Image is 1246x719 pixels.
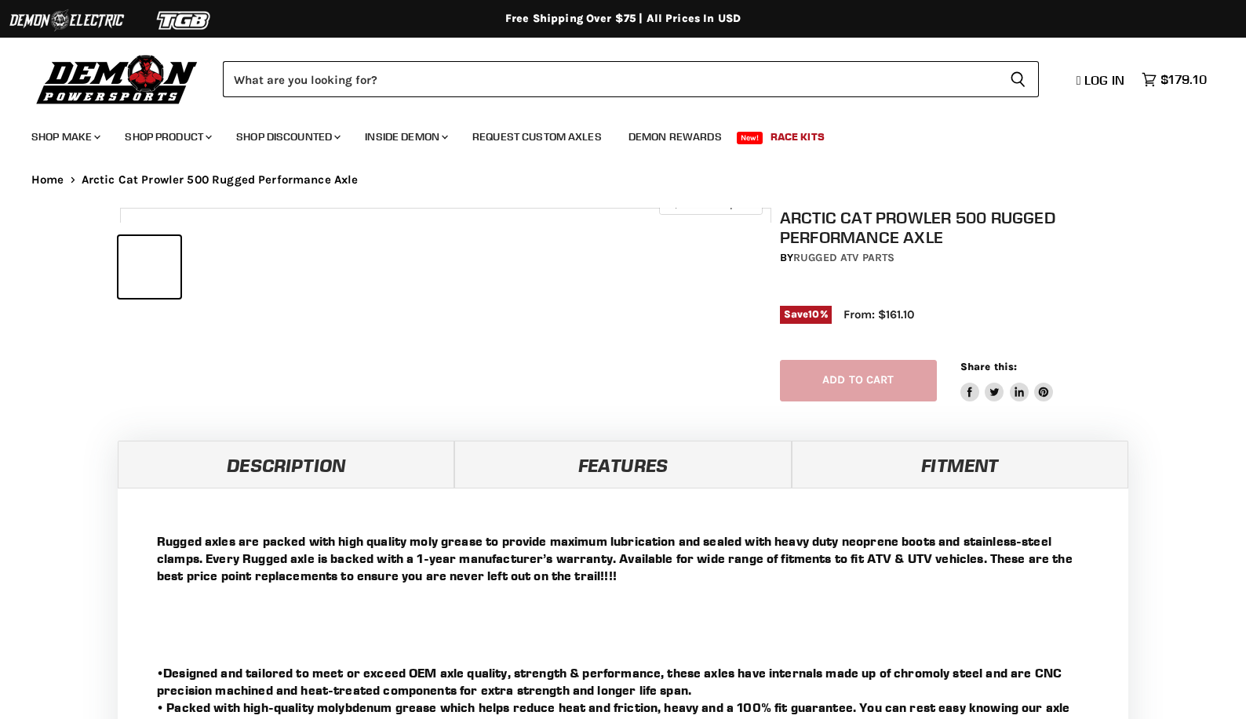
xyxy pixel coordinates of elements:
[997,61,1039,97] button: Search
[737,132,763,144] span: New!
[157,532,1089,584] p: Rugged axles are packed with high quality moly grease to provide maximum lubrication and sealed w...
[223,61,997,97] input: Search
[1069,73,1134,87] a: Log in
[780,306,832,323] span: Save %
[780,249,1135,267] div: by
[113,121,221,153] a: Shop Product
[31,51,203,107] img: Demon Powersports
[960,360,1054,401] aside: Share this:
[118,441,454,488] a: Description
[126,5,243,35] img: TGB Logo 2
[1160,72,1207,87] span: $179.10
[1134,68,1215,91] a: $179.10
[808,308,819,320] span: 10
[667,198,754,209] span: Click to expand
[617,121,734,153] a: Demon Rewards
[223,61,1039,97] form: Product
[82,173,359,187] span: Arctic Cat Prowler 500 Rugged Performance Axle
[960,361,1017,372] span: Share this:
[118,236,180,298] button: IMAGE thumbnail
[8,5,126,35] img: Demon Electric Logo 2
[31,173,64,187] a: Home
[353,121,457,153] a: Inside Demon
[843,307,914,321] span: From: $161.10
[20,114,1203,153] ul: Main menu
[780,208,1135,247] h1: Arctic Cat Prowler 500 Rugged Performance Axle
[461,121,614,153] a: Request Custom Axles
[759,121,836,153] a: Race Kits
[793,251,894,264] a: Rugged ATV Parts
[224,121,350,153] a: Shop Discounted
[1084,72,1124,88] span: Log in
[454,441,791,488] a: Features
[20,121,110,153] a: Shop Make
[792,441,1128,488] a: Fitment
